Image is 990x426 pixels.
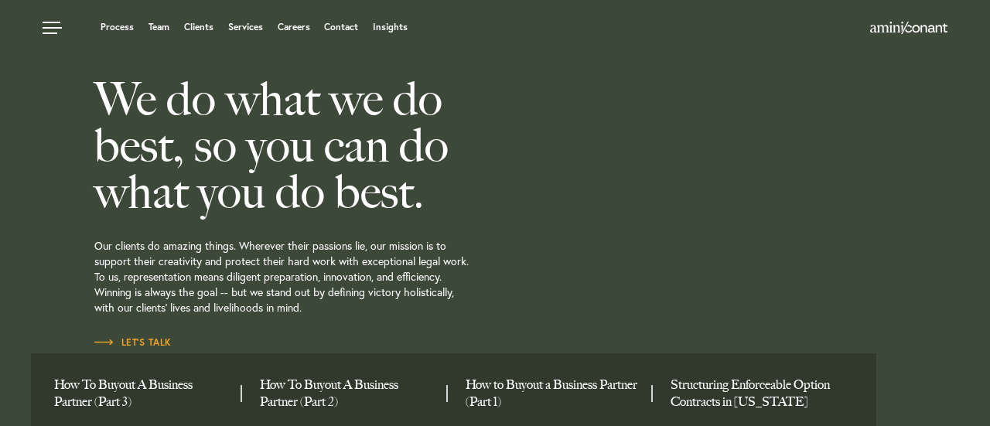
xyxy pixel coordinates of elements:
[671,377,845,411] a: Structuring Enforceable Option Contracts in Texas
[373,22,408,32] a: Insights
[54,377,229,411] a: How To Buyout A Business Partner (Part 3)
[278,22,310,32] a: Careers
[94,76,566,215] h2: We do what we do best, so you can do what you do best.
[260,377,435,411] a: How To Buyout A Business Partner (Part 2)
[94,335,172,350] a: Let’s Talk
[324,22,358,32] a: Contact
[148,22,169,32] a: Team
[94,338,172,347] span: Let’s Talk
[101,22,134,32] a: Process
[466,377,640,411] a: How to Buyout a Business Partner (Part 1)
[94,215,566,335] p: Our clients do amazing things. Wherever their passions lie, our mission is to support their creat...
[184,22,213,32] a: Clients
[870,22,947,34] img: Amini & Conant
[228,22,263,32] a: Services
